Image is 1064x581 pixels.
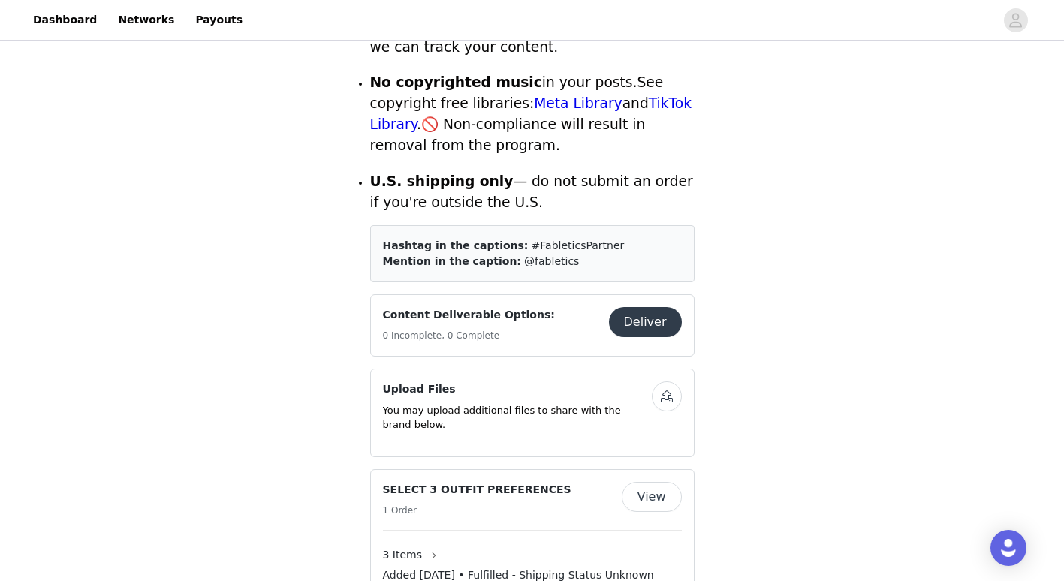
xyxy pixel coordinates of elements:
[370,74,692,132] span: See copyright free libraries: and .
[609,307,682,337] button: Deliver
[383,482,571,498] h4: SELECT 3 OUTFIT PREFERENCES
[383,329,555,342] h5: 0 Incomplete, 0 Complete
[622,482,682,512] button: View
[186,3,252,37] a: Payouts
[109,3,183,37] a: Networks
[24,3,106,37] a: Dashboard
[370,294,695,357] div: Content Deliverable Options:
[534,95,622,111] a: Meta Library
[383,504,571,517] h5: 1 Order
[1008,8,1023,32] div: avatar
[524,255,579,267] span: @fabletics
[383,255,521,267] span: Mention in the caption:
[383,403,652,432] p: You may upload additional files to share with the brand below.
[370,116,646,153] span: 🚫 Non-compliance will result in removal from the program.
[383,381,652,397] h4: Upload Files
[383,239,529,251] span: Hashtag in the captions:
[370,74,637,90] span: in your posts.
[370,173,514,189] strong: U.S. shipping only
[370,74,542,90] strong: No copyrighted music
[532,239,625,251] span: #FableticsPartner
[383,307,555,323] h4: Content Deliverable Options:
[990,530,1026,566] div: Open Intercom Messenger
[370,173,693,210] span: — do not submit an order if you're outside the U.S.
[383,547,423,563] span: 3 Items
